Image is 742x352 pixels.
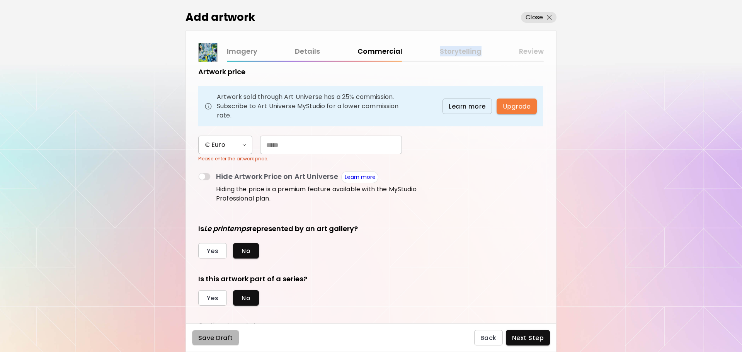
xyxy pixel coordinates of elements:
button: No [233,243,259,258]
button: Save Draft [192,330,239,345]
span: Yes [207,247,218,255]
p: Artwork sold through Art Universe has a 25% commission. Subscribe to Art Universe MyStudio for a ... [217,92,403,120]
button: Upgrade [497,99,537,114]
button: Learn more [442,99,492,114]
img: thumbnail [199,43,217,62]
h6: € Euro [204,140,225,150]
h5: Artwork price [198,67,245,77]
button: Next Step [506,330,550,345]
span: No [242,294,250,302]
button: Yes [198,243,227,258]
button: Back [474,330,503,345]
a: Learn more [345,173,376,181]
p: Hiding the price is a premium feature available with the MyStudio Professional plan. [216,185,446,203]
h5: Is this artwork part of a series? [198,274,446,284]
span: Upgrade [503,102,531,111]
button: No [233,290,259,306]
h5: Continue to next step [198,321,264,330]
img: info [204,102,212,110]
span: No [242,247,250,255]
a: Details [295,46,320,57]
span: Next Step [512,334,544,342]
span: Yes [207,294,218,302]
p: Hide Artwork Price on Art Universe [216,171,338,183]
h5: Is represented by an art gallery? [198,224,358,234]
span: Back [480,334,497,342]
button: € Euro [198,136,252,154]
h6: Please enter the artwork price. [198,156,446,162]
button: Yes [198,290,227,306]
a: Imagery [227,46,257,57]
span: Save Draft [198,334,233,342]
i: Le printemps [204,224,250,233]
span: Learn more [449,102,486,111]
